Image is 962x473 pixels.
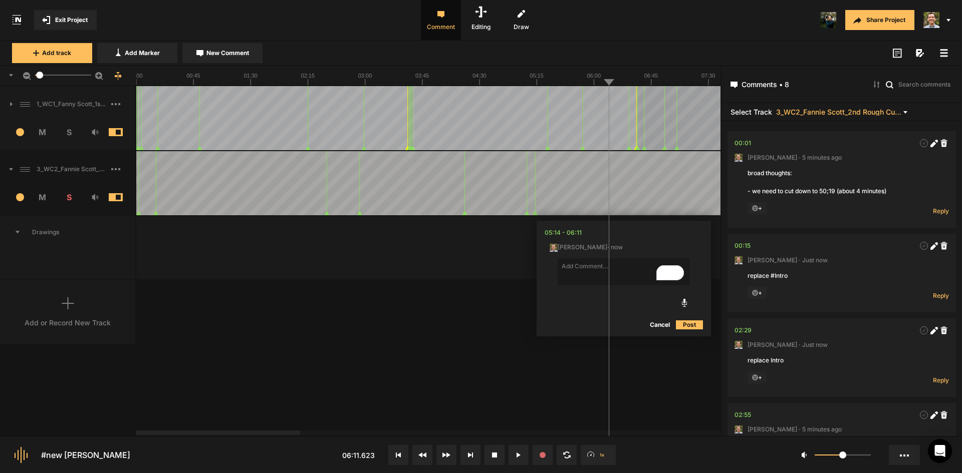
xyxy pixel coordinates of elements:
text: 06:45 [644,73,658,79]
div: #new [PERSON_NAME] [41,449,130,461]
span: 06:11.623 [342,451,375,459]
span: 3_WC2_Fannie Scott_2nd Rough Cut_[DATE] [776,108,901,116]
div: replace Intro [748,356,936,365]
span: Add Marker [125,49,160,58]
span: Exit Project [55,16,88,25]
div: 05:14 - 06:11 [545,228,582,238]
img: 424769395311cb87e8bb3f69157a6d24 [735,341,743,349]
textarea: To enrich screen reader interactions, please activate Accessibility in Grammarly extension settings [558,258,690,285]
header: Select Track [722,103,962,121]
span: [PERSON_NAME] · 5 minutes ago [748,153,842,162]
header: Comments • 8 [722,66,962,103]
div: replace #Intro [748,271,936,280]
text: 05:15 [530,73,544,79]
div: 02:55.499 [735,410,751,420]
span: Reply [933,207,949,215]
div: 00:01.699 [735,138,751,148]
div: broad thoughts: - we need to cut down to 50;19 (about 4 minutes) [748,169,936,196]
img: ACg8ocL9w3neR238kOXtUvPGBBDp7OFO3fCvEK3gkbjpWesk_FjU_zGq=s96-c [820,12,836,28]
text: 04:30 [472,73,487,79]
div: 02:29.591 [735,325,752,335]
span: 1_WC1_Fanny Scott_1st Rough Cut_[DATE] [33,100,111,109]
span: M [30,191,56,203]
button: New Comment [182,43,263,63]
img: 424769395311cb87e8bb3f69157a6d24 [923,12,939,28]
text: 06:00 [587,73,601,79]
span: + [748,287,767,299]
span: Reply [933,376,949,384]
span: [PERSON_NAME] · 5 minutes ago [748,425,842,434]
input: Search comments [897,79,953,89]
span: + [748,202,767,214]
text: 02:15 [301,73,315,79]
text: 03:00 [358,73,372,79]
div: 00:15.155 [735,241,751,251]
img: 424769395311cb87e8bb3f69157a6d24 [735,154,743,162]
div: Open Intercom Messenger [928,439,952,463]
button: Add Marker [97,43,177,63]
img: 424769395311cb87e8bb3f69157a6d24 [735,425,743,433]
span: 3_WC2_Fannie Scott_2nd Rough Cut_[DATE] [33,165,111,174]
img: 424769395311cb87e8bb3f69157a6d24 [550,244,558,252]
div: Add or Record New Track [25,317,111,328]
text: 07:30 [701,73,715,79]
span: [PERSON_NAME] · Just now [748,256,828,265]
span: S [56,191,82,203]
span: Add track [42,49,71,58]
img: 424769395311cb87e8bb3f69157a6d24 [735,256,743,264]
span: New Comment [206,49,249,58]
button: Share Project [845,10,914,30]
span: + [748,371,767,383]
button: Post [676,319,703,331]
span: Reply [933,291,949,300]
button: Cancel [644,319,676,331]
span: S [56,126,82,138]
text: 01:30 [244,73,258,79]
button: Exit Project [34,10,97,30]
button: 1x [581,445,616,465]
span: [PERSON_NAME] · now [550,243,623,252]
span: [PERSON_NAME] · Just now [748,340,828,349]
span: M [30,126,56,138]
text: 03:45 [415,73,429,79]
text: 00:45 [186,73,200,79]
button: Add track [12,43,92,63]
